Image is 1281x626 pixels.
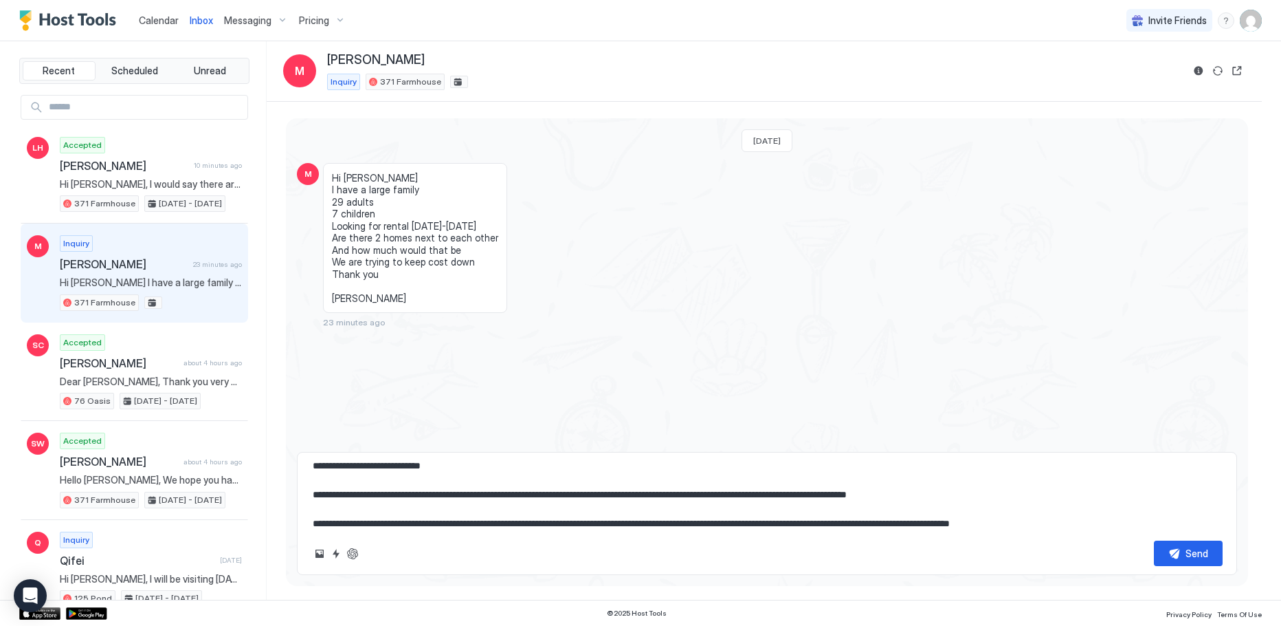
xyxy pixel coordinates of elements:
[98,61,171,80] button: Scheduled
[1166,606,1212,620] a: Privacy Policy
[60,277,242,289] span: Hi [PERSON_NAME] I have a large family 29 adults 7 children Looking for rental [DATE]-[DATE] Are ...
[43,96,247,119] input: Input Field
[295,63,304,79] span: M
[60,573,242,585] span: Hi [PERSON_NAME], I will be visiting [DATE]-[DATE], I have a few question regarding your house -w...
[74,197,135,210] span: 371 Farmhouse
[183,457,242,466] span: about 4 hours ago
[1154,541,1223,566] button: Send
[304,168,312,180] span: M
[14,579,47,612] div: Open Intercom Messenger
[194,161,242,170] span: 10 minutes ago
[159,494,222,506] span: [DATE] - [DATE]
[60,159,188,173] span: [PERSON_NAME]
[224,14,271,27] span: Messaging
[63,336,102,349] span: Accepted
[311,546,328,562] button: Upload image
[193,260,242,269] span: 23 minutes ago
[74,592,112,605] span: 125 Pond
[135,592,199,605] span: [DATE] - [DATE]
[74,395,111,407] span: 76 Oasis
[1148,14,1207,27] span: Invite Friends
[32,142,43,154] span: LH
[34,240,42,252] span: M
[60,554,214,568] span: Qifei
[63,435,102,447] span: Accepted
[159,197,222,210] span: [DATE] - [DATE]
[1190,63,1207,79] button: Reservation information
[32,339,44,352] span: SC
[323,317,386,327] span: 23 minutes ago
[23,61,96,80] button: Recent
[66,607,107,620] a: Google Play Store
[607,609,667,618] span: © 2025 Host Tools
[173,61,246,80] button: Unread
[60,455,178,468] span: [PERSON_NAME]
[60,376,242,388] span: Dear [PERSON_NAME], Thank you very much for booking a stay at our place. We look forward to hosti...
[31,438,45,450] span: SW
[60,178,242,191] span: Hi [PERSON_NAME], I would say there are a number of considerations including whether you have peo...
[60,257,188,271] span: [PERSON_NAME]
[1217,610,1262,618] span: Terms Of Use
[1217,606,1262,620] a: Terms Of Use
[194,65,226,77] span: Unread
[63,534,89,546] span: Inquiry
[19,607,60,620] a: App Store
[753,136,781,146] span: [DATE]
[60,356,178,370] span: [PERSON_NAME]
[380,76,441,88] span: 371 Farmhouse
[328,546,344,562] button: Quick reply
[190,13,213,28] a: Inbox
[331,76,357,88] span: Inquiry
[327,52,425,68] span: [PERSON_NAME]
[43,65,75,77] span: Recent
[1185,546,1208,561] div: Send
[74,494,135,506] span: 371 Farmhouse
[299,14,329,27] span: Pricing
[74,296,135,309] span: 371 Farmhouse
[344,546,361,562] button: ChatGPT Auto Reply
[1229,63,1245,79] button: Open reservation
[220,556,242,565] span: [DATE]
[183,358,242,367] span: about 4 hours ago
[63,139,102,151] span: Accepted
[19,58,249,84] div: tab-group
[139,13,179,28] a: Calendar
[19,10,122,31] a: Host Tools Logo
[190,14,213,26] span: Inbox
[63,237,89,250] span: Inquiry
[139,14,179,26] span: Calendar
[1166,610,1212,618] span: Privacy Policy
[111,65,158,77] span: Scheduled
[134,395,197,407] span: [DATE] - [DATE]
[1218,12,1234,29] div: menu
[60,474,242,486] span: Hello [PERSON_NAME], We hope you had a wonderful time staying at our home. It would be really gre...
[34,537,41,549] span: Q
[1240,10,1262,32] div: User profile
[1210,63,1226,79] button: Sync reservation
[332,172,498,305] span: Hi [PERSON_NAME] I have a large family 29 adults 7 children Looking for rental [DATE]-[DATE] Are ...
